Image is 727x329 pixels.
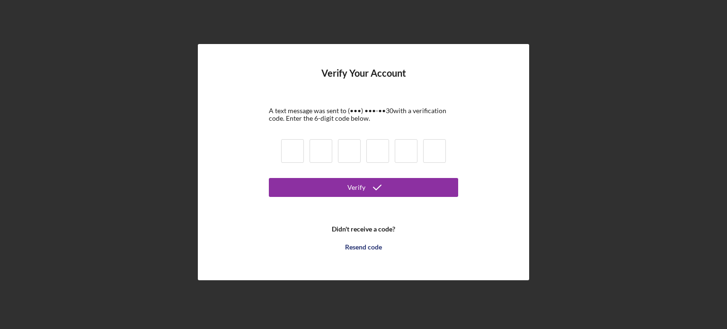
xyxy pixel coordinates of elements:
[321,68,406,93] h4: Verify Your Account
[269,178,458,197] button: Verify
[269,238,458,257] button: Resend code
[332,225,395,233] b: Didn't receive a code?
[269,107,458,122] div: A text message was sent to (•••) •••-•• 30 with a verification code. Enter the 6-digit code below.
[347,178,365,197] div: Verify
[345,238,382,257] div: Resend code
